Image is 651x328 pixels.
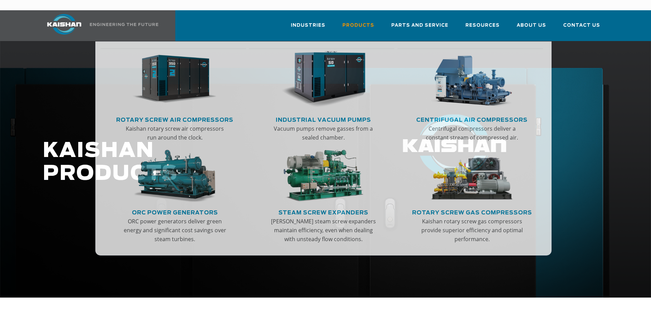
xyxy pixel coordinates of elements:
a: Contact Us [563,16,600,40]
img: thumb-Rotary-Screw-Air-Compressors [133,51,217,108]
a: Parts and Service [391,16,448,40]
span: Products [342,22,374,29]
a: Centrifugal Air Compressors [416,114,528,124]
span: About Us [517,22,546,29]
img: thumb-Centrifugal-Air-Compressors [430,51,514,108]
p: [PERSON_NAME] steam screw expanders maintain efficiency, even when dealing with unsteady flow con... [270,217,377,244]
span: Industries [291,22,325,29]
img: thumb-Rotary-Screw-Gas-Compressors [430,150,514,202]
a: Industries [291,16,325,40]
img: thumb-ORC-Power-Generators [133,150,217,202]
img: Engineering the future [90,23,158,26]
h1: KAISHAN PRODUCTS [43,140,513,185]
span: Resources [465,22,500,29]
img: thumb-Steam-Screw-Expanders [281,150,365,202]
a: Kaishan USA [39,10,160,41]
img: thumb-Industrial-Vacuum-Pumps [281,51,365,108]
a: Steam Screw Expanders [279,207,368,217]
span: Parts and Service [391,22,448,29]
a: Industrial Vacuum Pumps [276,114,371,124]
p: Kaishan rotary screw gas compressors provide superior efficiency and optimal performance. [419,217,525,244]
a: Products [342,16,374,40]
a: About Us [517,16,546,40]
a: Resources [465,16,500,40]
p: Kaishan rotary screw air compressors run around the clock. [122,124,228,142]
p: ORC power generators deliver green energy and significant cost savings over steam turbines. [122,217,228,244]
span: Contact Us [563,22,600,29]
a: Rotary Screw Gas Compressors [412,207,532,217]
a: Rotary Screw Air Compressors [116,114,233,124]
p: Centrifugal compressors deliver a constant stream of compressed air. [419,124,525,142]
img: kaishan logo [39,14,90,35]
p: Vacuum pumps remove gasses from a sealed chamber. [270,124,377,142]
a: ORC Power Generators [132,207,218,217]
